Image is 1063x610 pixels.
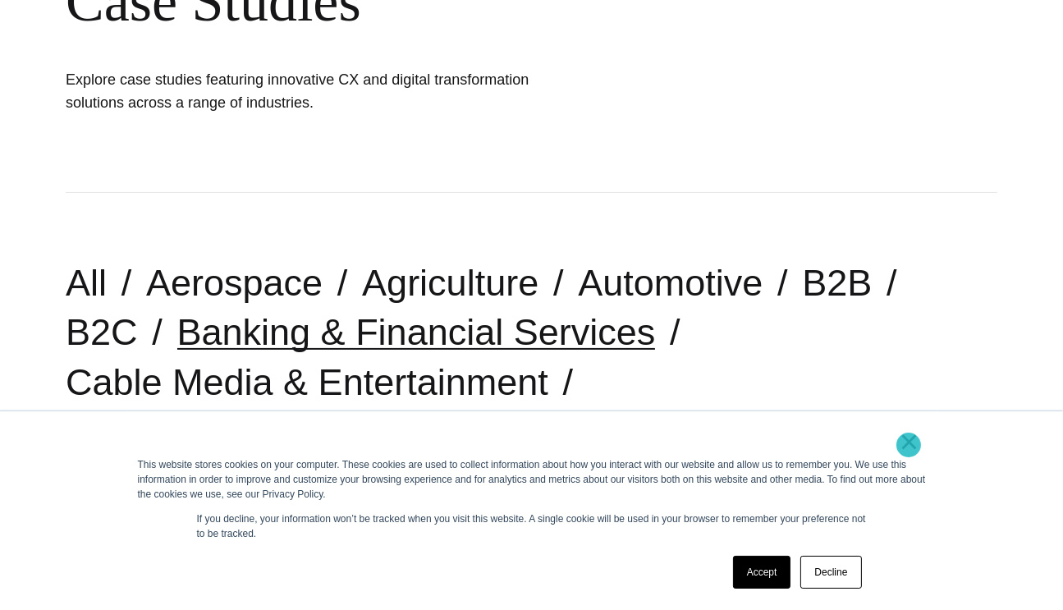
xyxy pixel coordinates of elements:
a: B2B [802,262,872,304]
a: All [66,262,107,304]
a: Accept [733,556,791,589]
a: Aerospace [146,262,323,304]
a: B2C [66,311,138,353]
a: Banking & Financial Services [177,311,656,353]
a: Agriculture [362,262,538,304]
a: Automotive [578,262,763,304]
a: Decline [800,556,861,589]
h1: Explore case studies featuring innovative CX and digital transformation solutions across a range ... [66,68,558,114]
a: Cable Media & Entertainment [66,361,548,403]
p: If you decline, your information won’t be tracked when you visit this website. A single cookie wi... [197,511,867,541]
div: This website stores cookies on your computer. These cookies are used to collect information about... [138,457,926,502]
a: × [900,434,919,449]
